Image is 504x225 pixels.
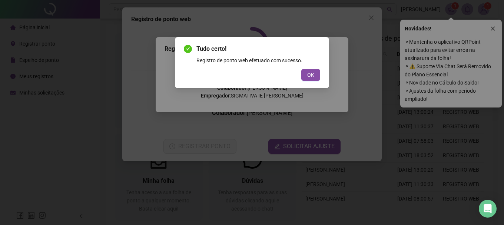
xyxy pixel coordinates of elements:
span: Tudo certo! [196,44,320,53]
div: Open Intercom Messenger [479,200,497,218]
button: OK [301,69,320,81]
div: Registro de ponto web efetuado com sucesso. [196,56,320,64]
span: check-circle [184,45,192,53]
span: OK [307,71,314,79]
